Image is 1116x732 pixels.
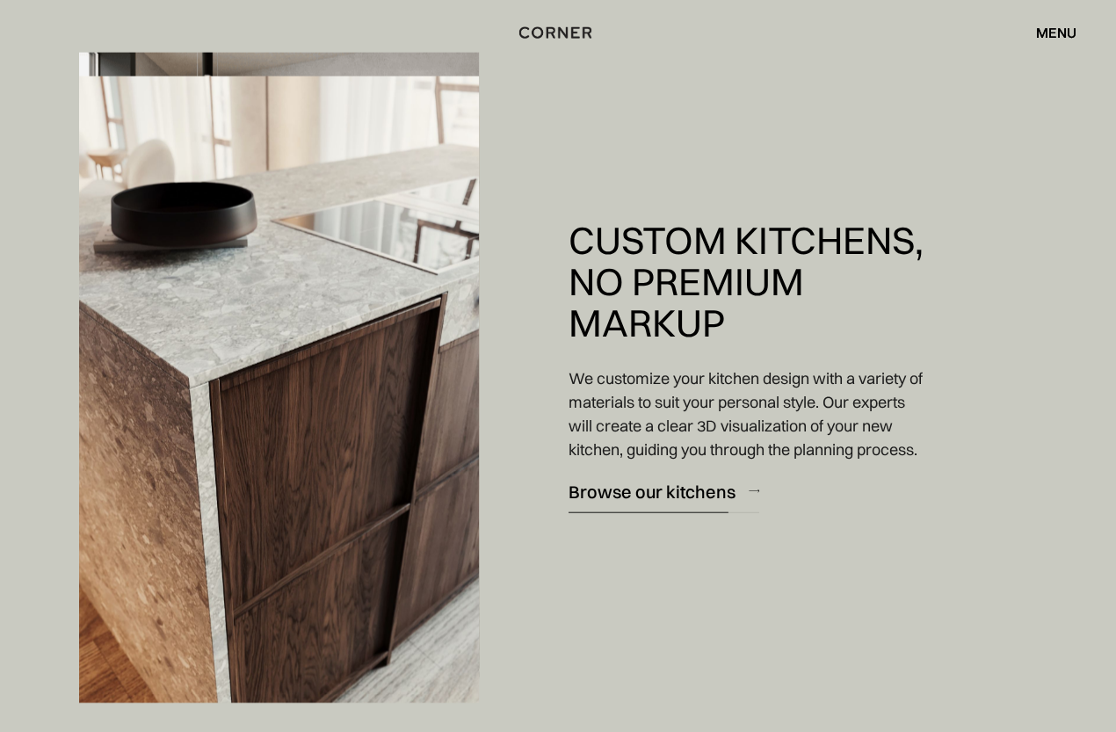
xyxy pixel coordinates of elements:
[569,469,759,512] a: Browse our kitchens
[79,76,479,703] img: A wooden kitchen island with Dekton Arga surface, featuring a built-in oven.
[1036,25,1076,40] div: menu
[569,479,736,503] div: Browse our kitchens
[1018,18,1076,47] div: menu
[504,21,613,44] a: home
[569,220,926,344] h2: Custom Kitchens, No Premium Markup
[569,366,926,460] p: We customize your kitchen design with a variety of materials to suit your personal style. Our exp...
